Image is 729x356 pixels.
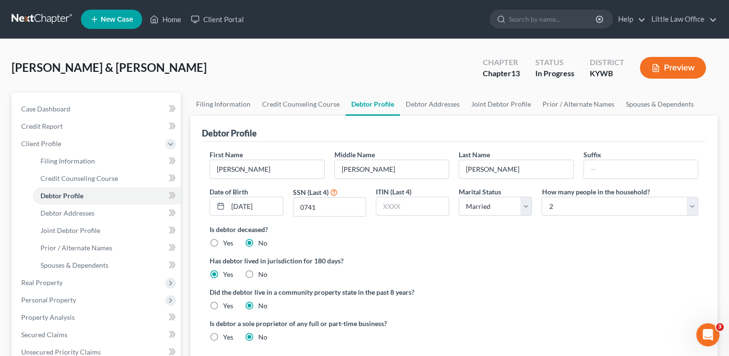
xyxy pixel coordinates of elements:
[535,57,574,68] div: Status
[210,160,324,178] input: --
[12,60,207,74] span: [PERSON_NAME] & [PERSON_NAME]
[400,93,465,116] a: Debtor Addresses
[101,16,133,23] span: New Case
[256,93,345,116] a: Credit Counseling Course
[537,93,620,116] a: Prior / Alternate Names
[258,238,267,248] label: No
[40,157,95,165] span: Filing Information
[590,68,624,79] div: KYWB
[258,270,267,279] label: No
[210,224,698,234] label: Is debtor deceased?
[210,287,698,297] label: Did the debtor live in a community property state in the past 8 years?
[33,152,181,170] a: Filing Information
[459,150,490,160] label: Last Name
[40,226,100,234] span: Joint Debtor Profile
[223,238,233,248] label: Yes
[590,57,624,68] div: District
[583,150,601,160] label: Suffix
[33,205,181,222] a: Debtor Addresses
[13,118,181,135] a: Credit Report
[33,257,181,274] a: Spouses & Dependents
[511,68,520,78] span: 13
[535,68,574,79] div: In Progress
[40,209,94,217] span: Debtor Addresses
[210,150,243,160] label: First Name
[223,270,233,279] label: Yes
[40,244,112,252] span: Prior / Alternate Names
[542,187,649,197] label: How many people in the household?
[376,187,411,197] label: ITIN (Last 4)
[190,93,256,116] a: Filing Information
[21,348,101,356] span: Unsecured Priority Claims
[13,326,181,343] a: Secured Claims
[696,323,719,346] iframe: Intercom live chat
[258,301,267,311] label: No
[21,296,76,304] span: Personal Property
[21,122,63,130] span: Credit Report
[509,10,597,28] input: Search by name...
[186,11,249,28] a: Client Portal
[293,187,329,197] label: SSN (Last 4)
[716,323,724,331] span: 3
[210,256,698,266] label: Has debtor lived in jurisdiction for 180 days?
[21,139,61,148] span: Client Profile
[640,57,706,79] button: Preview
[258,332,267,342] label: No
[40,192,83,200] span: Debtor Profile
[647,11,717,28] a: Little Law Office
[293,198,366,216] input: XXXX
[202,127,257,139] div: Debtor Profile
[210,187,248,197] label: Date of Birth
[33,170,181,187] a: Credit Counseling Course
[620,93,700,116] a: Spouses & Dependents
[376,197,449,216] input: XXXX
[465,93,537,116] a: Joint Debtor Profile
[21,313,75,321] span: Property Analysis
[33,239,181,257] a: Prior / Alternate Names
[334,150,375,160] label: Middle Name
[21,278,63,287] span: Real Property
[21,105,70,113] span: Case Dashboard
[483,68,520,79] div: Chapter
[223,301,233,311] label: Yes
[223,332,233,342] label: Yes
[145,11,186,28] a: Home
[483,57,520,68] div: Chapter
[335,160,449,178] input: M.I
[584,160,698,178] input: --
[210,318,449,329] label: Is debtor a sole proprietor of any full or part-time business?
[13,309,181,326] a: Property Analysis
[228,197,282,216] input: MM/DD/YYYY
[345,93,400,116] a: Debtor Profile
[459,160,573,178] input: --
[33,222,181,239] a: Joint Debtor Profile
[13,100,181,118] a: Case Dashboard
[33,187,181,205] a: Debtor Profile
[40,174,118,182] span: Credit Counseling Course
[21,330,67,339] span: Secured Claims
[613,11,646,28] a: Help
[40,261,108,269] span: Spouses & Dependents
[459,187,501,197] label: Marital Status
